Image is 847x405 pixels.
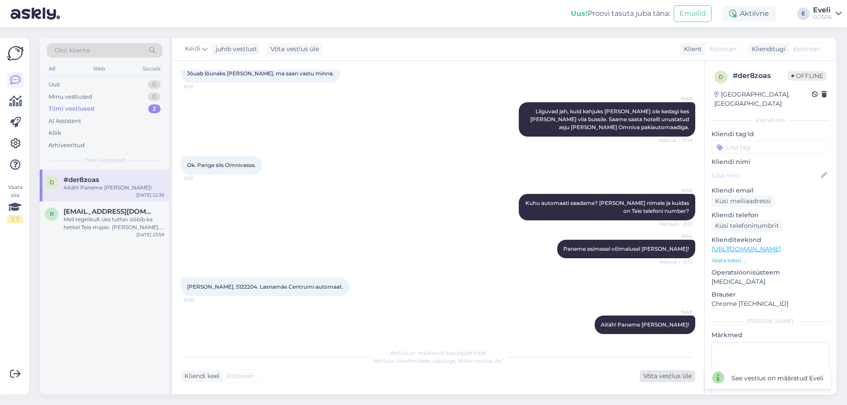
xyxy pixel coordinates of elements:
[49,104,94,113] div: Tiimi vestlused
[601,321,689,328] span: Aitäh! Paneme [PERSON_NAME]!
[712,268,829,277] p: Operatsioonisüsteem
[571,9,588,18] b: Uus!
[712,331,829,340] p: Märkmed
[712,171,819,180] input: Lisa nimi
[813,7,842,21] a: EveliGOSPA
[91,63,107,74] div: Web
[797,7,810,20] div: E
[50,211,54,217] span: r
[184,175,217,182] span: 21:12
[148,93,161,101] div: 0
[712,299,829,308] p: Chrome [TECHNICAL_ID]
[227,372,254,381] span: Estonian
[563,245,689,252] span: Paneme esimesel võimalusel [PERSON_NAME]!
[674,5,712,22] button: Emailid
[455,357,504,364] i: „Võtke vestlus üle”
[212,45,257,54] div: juhib vestlust
[187,70,334,77] span: Jōuab lõunaks [PERSON_NAME], ma saan vastu minna.
[660,95,693,102] span: Keidi
[64,176,99,184] span: #der8zoas
[187,162,256,168] span: Ok. Pange siis Omnivasse.
[49,80,60,89] div: Uus
[813,14,832,21] div: GOSPA
[64,208,155,216] span: ringavaan@hotmail.com
[813,7,832,14] div: Eveli
[49,117,81,126] div: AI Assistent
[184,297,217,303] span: 22:01
[64,216,164,231] div: Meil tegelikult üks tuttav ööbib ka hetkel Teie majas- [PERSON_NAME]. Proovime temaga hommikul üh...
[49,141,85,150] div: Arhiveeritud
[373,357,504,364] span: Vestluse ülevõtmiseks vajutage
[55,46,90,55] span: Otsi kliente
[136,231,164,238] div: [DATE] 23:59
[712,116,829,124] div: Kliendi info
[712,277,829,286] p: [MEDICAL_DATA]
[7,215,23,223] div: 1 / 3
[49,179,54,186] span: d
[7,183,23,223] div: Vaata siia
[525,200,690,214] span: Kuhu automaati saadame? [PERSON_NAME] nimele ja kuidas on Teie telefoni number?
[712,220,783,232] div: Küsi telefoninumbrit
[136,192,164,198] div: [DATE] 22:39
[712,130,829,139] p: Kliendi tag'id
[712,235,829,245] p: Klienditeekond
[680,45,702,54] div: Klient
[731,374,824,383] div: See vestlus on määratud Eveli
[571,8,670,19] div: Proovi tasuta juba täna:
[49,129,61,137] div: Kõik
[712,157,829,167] p: Kliendi nimi
[141,63,162,74] div: Socials
[660,259,693,265] span: Nähtud ✓ 21:12
[390,349,487,356] span: Vestlus on määratud kasutajale Keidi
[709,45,736,54] span: Estonian
[148,104,161,113] div: 2
[181,372,220,381] div: Kliendi keel
[47,63,57,74] div: All
[148,80,161,89] div: 0
[185,44,200,54] span: Keidi
[660,308,693,315] span: Keidi
[712,186,829,195] p: Kliendi email
[748,45,786,54] div: Klienditugi
[64,184,164,192] div: Aitäh! Paneme [PERSON_NAME]!
[660,187,693,193] span: Keidi
[659,137,693,144] span: Nähtud ✓ 21:01
[660,334,693,341] span: 22:39
[719,74,723,80] span: d
[712,195,774,207] div: Küsi meiliaadressi
[49,93,92,101] div: Minu vestlused
[640,370,695,382] div: Võta vestlus üle
[714,90,812,108] div: [GEOGRAPHIC_DATA], [GEOGRAPHIC_DATA]
[184,83,217,90] span: 21:01
[712,211,829,220] p: Kliendi telefon
[788,71,827,81] span: Offline
[7,45,24,62] img: Askly Logo
[660,221,693,227] span: Nähtud ✓ 21:12
[187,283,343,290] span: [PERSON_NAME], 5122204. Lasnamäe Centrumi automaat.
[722,6,776,22] div: Aktiivne
[85,156,124,164] span: Tiimi vestlused
[712,317,829,325] div: [PERSON_NAME]
[793,45,820,54] span: Estonian
[660,233,693,239] span: Keidi
[712,141,829,154] input: Lisa tag
[530,108,690,130] span: Liiguvad jah, kuid kahjuks [PERSON_NAME] ole kedagi kes [PERSON_NAME] viia bussile. Saame saata h...
[712,290,829,299] p: Brauser
[712,256,829,264] p: Vaata edasi ...
[267,43,322,55] div: Võta vestlus üle
[733,71,788,81] div: # der8zoas
[712,245,781,253] a: [URL][DOMAIN_NAME]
